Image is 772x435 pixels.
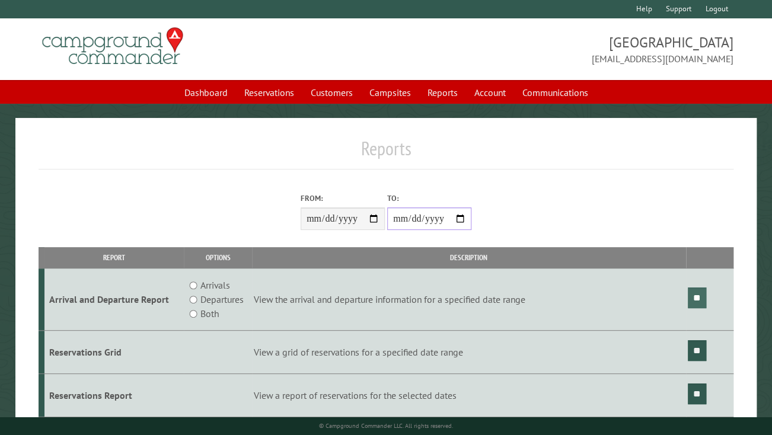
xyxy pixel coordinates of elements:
[301,193,385,204] label: From:
[200,292,244,306] label: Departures
[39,137,733,169] h1: Reports
[200,306,219,321] label: Both
[39,23,187,69] img: Campground Commander
[515,81,595,104] a: Communications
[387,193,471,204] label: To:
[44,268,184,331] td: Arrival and Departure Report
[467,81,513,104] a: Account
[237,81,301,104] a: Reservations
[44,247,184,268] th: Report
[252,268,686,331] td: View the arrival and departure information for a specified date range
[200,278,230,292] label: Arrivals
[252,331,686,374] td: View a grid of reservations for a specified date range
[252,373,686,417] td: View a report of reservations for the selected dates
[362,81,418,104] a: Campsites
[420,81,465,104] a: Reports
[319,422,453,430] small: © Campground Commander LLC. All rights reserved.
[252,247,686,268] th: Description
[44,331,184,374] td: Reservations Grid
[44,373,184,417] td: Reservations Report
[304,81,360,104] a: Customers
[184,247,251,268] th: Options
[177,81,235,104] a: Dashboard
[386,33,733,66] span: [GEOGRAPHIC_DATA] [EMAIL_ADDRESS][DOMAIN_NAME]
